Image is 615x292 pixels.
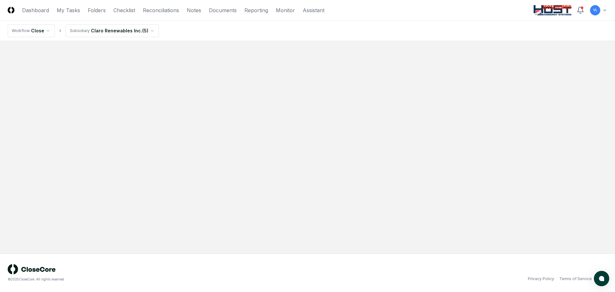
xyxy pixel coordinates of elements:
img: Logo [8,7,14,13]
a: Notes [187,6,201,14]
img: logo [8,264,56,274]
span: VL [593,8,597,13]
a: Checklist [113,6,135,14]
a: Assistant [303,6,324,14]
a: Documents [209,6,237,14]
button: atlas-launcher [594,271,609,286]
a: Reconciliations [143,6,179,14]
nav: breadcrumb [8,24,159,37]
a: Monitor [276,6,295,14]
a: Dashboard [22,6,49,14]
a: Folders [88,6,106,14]
div: © 2025 CloseCore. All rights reserved. [8,277,307,282]
a: Privacy Policy [528,276,554,282]
a: Terms of Service [559,276,592,282]
div: Workflow [12,28,30,34]
div: Subsidiary [70,28,90,34]
a: Reporting [244,6,268,14]
img: Host NA Holdings logo [534,5,572,15]
button: VL [589,4,601,16]
a: My Tasks [57,6,80,14]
